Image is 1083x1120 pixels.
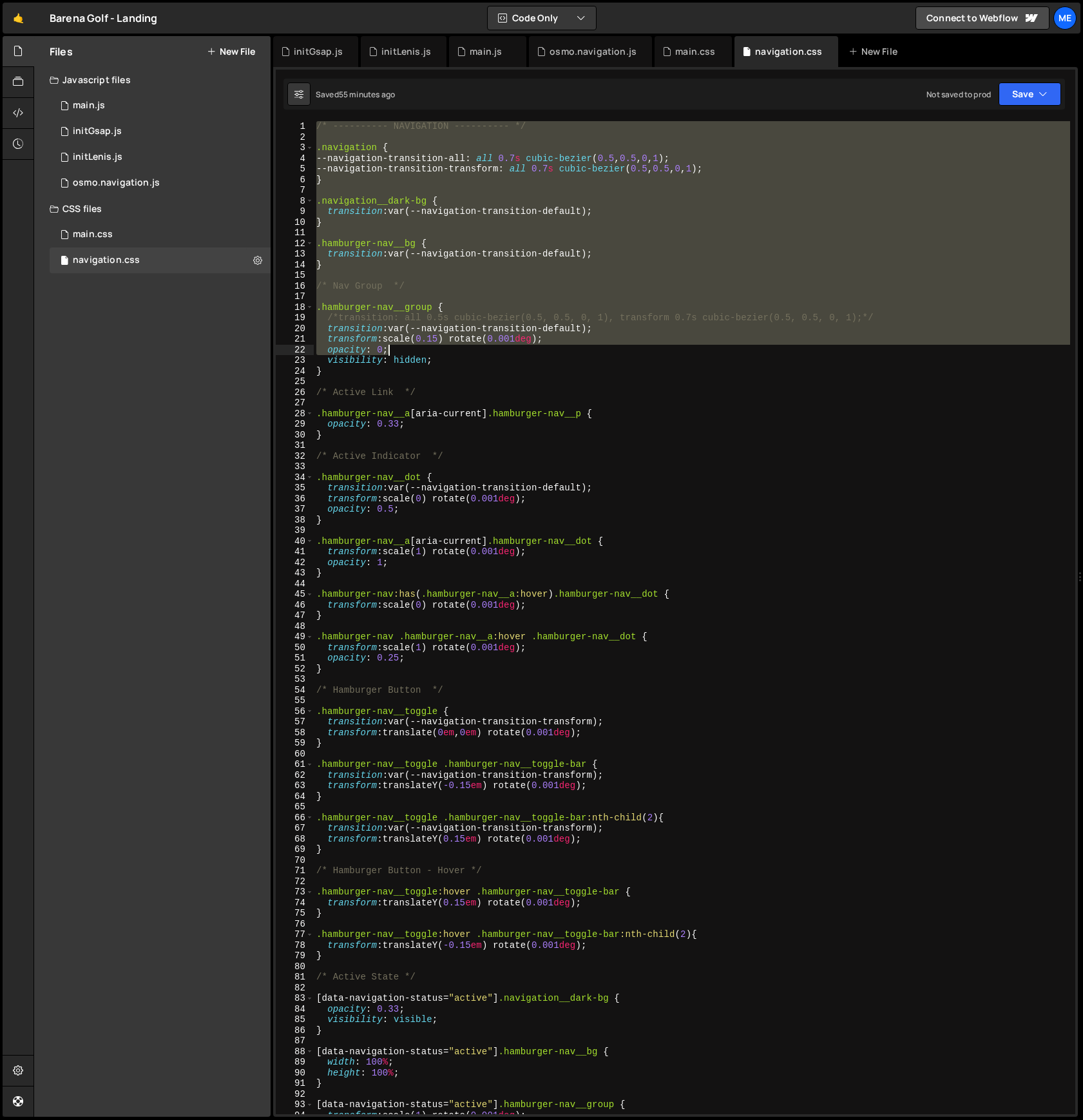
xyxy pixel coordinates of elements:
div: main.js [73,100,105,111]
div: main.js [470,45,502,58]
div: 51 [276,653,314,664]
div: CSS files [34,196,271,222]
div: 7 [276,185,314,196]
div: 38 [276,515,314,526]
div: Javascript files [34,67,271,93]
div: 62 [276,770,314,781]
div: 4 [276,153,314,164]
div: navigation.css [73,255,140,266]
div: 66 [276,813,314,824]
div: 47 [276,610,314,621]
div: Saved [316,89,395,100]
button: Code Only [488,6,596,30]
div: 30 [276,430,314,441]
div: 91 [276,1078,314,1089]
div: 33 [276,461,314,472]
div: 85 [276,1014,314,1025]
div: 48 [276,621,314,632]
div: 10 [276,217,314,228]
div: 17023/46759.css [50,247,271,273]
button: Save [999,82,1061,106]
div: initGsap.js [294,45,343,58]
div: 44 [276,579,314,590]
button: New File [207,46,255,57]
div: main.css [73,229,113,240]
div: 5 [276,164,314,175]
div: 78 [276,940,314,951]
div: 70 [276,855,314,866]
div: 25 [276,376,314,387]
div: 76 [276,919,314,930]
div: 56 [276,706,314,717]
div: 54 [276,685,314,696]
h2: Files [50,44,73,59]
div: 42 [276,557,314,568]
div: 29 [276,419,314,430]
div: 18 [276,302,314,313]
div: 81 [276,972,314,983]
div: 22 [276,345,314,356]
div: 41 [276,546,314,557]
div: 73 [276,887,314,898]
div: 79 [276,951,314,961]
div: initLenis.js [73,151,122,163]
div: 17023/46771.js [50,119,271,144]
div: 34 [276,472,314,483]
div: 36 [276,494,314,505]
div: Barena Golf - Landing [50,10,157,26]
div: 35 [276,483,314,494]
div: 17023/46769.js [50,93,271,119]
div: 75 [276,908,314,919]
div: 12 [276,238,314,249]
div: 55 [276,695,314,706]
div: 86 [276,1025,314,1036]
div: 1 [276,121,314,132]
div: 13 [276,249,314,260]
div: 17023/46768.js [50,170,271,196]
div: 3 [276,142,314,153]
div: initLenis.js [381,45,431,58]
div: New File [848,45,903,58]
div: osmo.navigation.js [550,45,637,58]
div: initGsap.js [73,126,122,137]
div: 19 [276,313,314,323]
div: 83 [276,993,314,1004]
div: 88 [276,1047,314,1057]
div: 9 [276,206,314,217]
div: 24 [276,366,314,377]
div: osmo.navigation.js [73,177,160,189]
div: 60 [276,749,314,760]
div: 58 [276,728,314,739]
div: 16 [276,281,314,292]
div: 46 [276,600,314,611]
div: 63 [276,780,314,791]
div: 67 [276,823,314,834]
a: 🤙 [3,3,34,34]
div: 87 [276,1036,314,1047]
div: 8 [276,196,314,207]
div: 82 [276,983,314,994]
div: 40 [276,536,314,547]
div: 52 [276,664,314,675]
div: 59 [276,738,314,749]
div: 89 [276,1057,314,1068]
div: 17023/46770.js [50,144,271,170]
div: 69 [276,844,314,855]
div: 17 [276,291,314,302]
a: Me [1053,6,1077,30]
div: 17023/46760.css [50,222,271,247]
div: 90 [276,1068,314,1079]
div: 92 [276,1089,314,1100]
div: 32 [276,451,314,462]
div: 61 [276,759,314,770]
div: navigation.css [755,45,822,58]
div: 57 [276,717,314,728]
div: 65 [276,802,314,813]
div: 93 [276,1099,314,1110]
div: 64 [276,791,314,802]
div: 37 [276,504,314,515]
div: 31 [276,440,314,451]
div: 15 [276,270,314,281]
div: 23 [276,355,314,366]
